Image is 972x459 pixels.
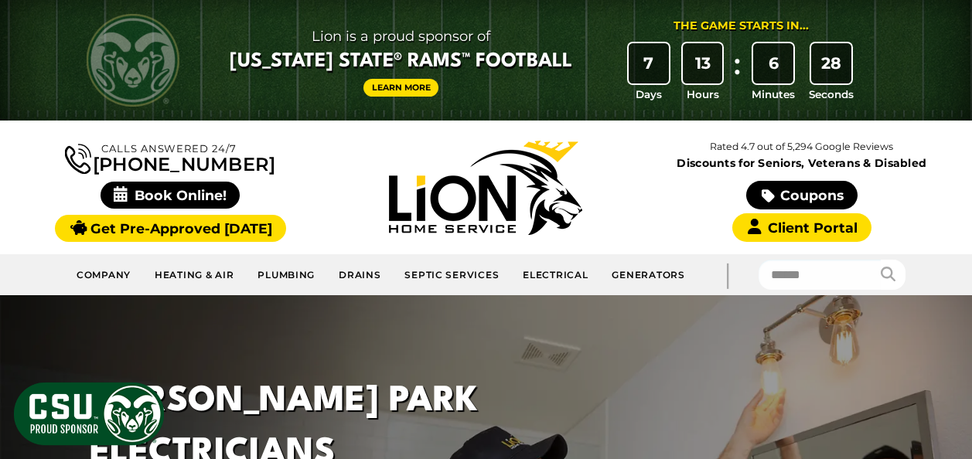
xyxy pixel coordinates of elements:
a: Septic Services [393,260,511,289]
div: 7 [629,43,669,83]
span: Lion is a proud sponsor of [230,24,572,49]
a: Electrical [511,260,600,289]
span: Minutes [752,87,795,102]
a: Plumbing [246,260,327,289]
span: [US_STATE] State® Rams™ Football [230,49,572,75]
a: Get Pre-Approved [DATE] [55,215,286,242]
a: Coupons [746,181,858,209]
div: 28 [811,43,851,83]
p: Rated 4.7 out of 5,294 Google Reviews [644,138,960,155]
img: Lion Home Service [389,141,582,235]
div: The Game Starts in... [674,18,809,35]
a: Generators [600,260,696,289]
a: Learn More [363,79,439,97]
span: Book Online! [101,182,240,209]
span: Hours [687,87,719,102]
img: CSU Sponsor Badge [12,380,166,447]
img: CSU Rams logo [87,14,179,107]
a: Heating & Air [143,260,246,289]
a: Client Portal [732,213,871,242]
a: Drains [327,260,393,289]
div: 13 [683,43,723,83]
a: Company [65,260,143,289]
a: [PHONE_NUMBER] [65,141,275,174]
span: Seconds [809,87,854,102]
span: Discounts for Seniors, Veterans & Disabled [647,158,957,168]
div: : [729,43,745,103]
div: 6 [753,43,793,83]
span: Days [636,87,662,102]
div: | [697,254,759,295]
